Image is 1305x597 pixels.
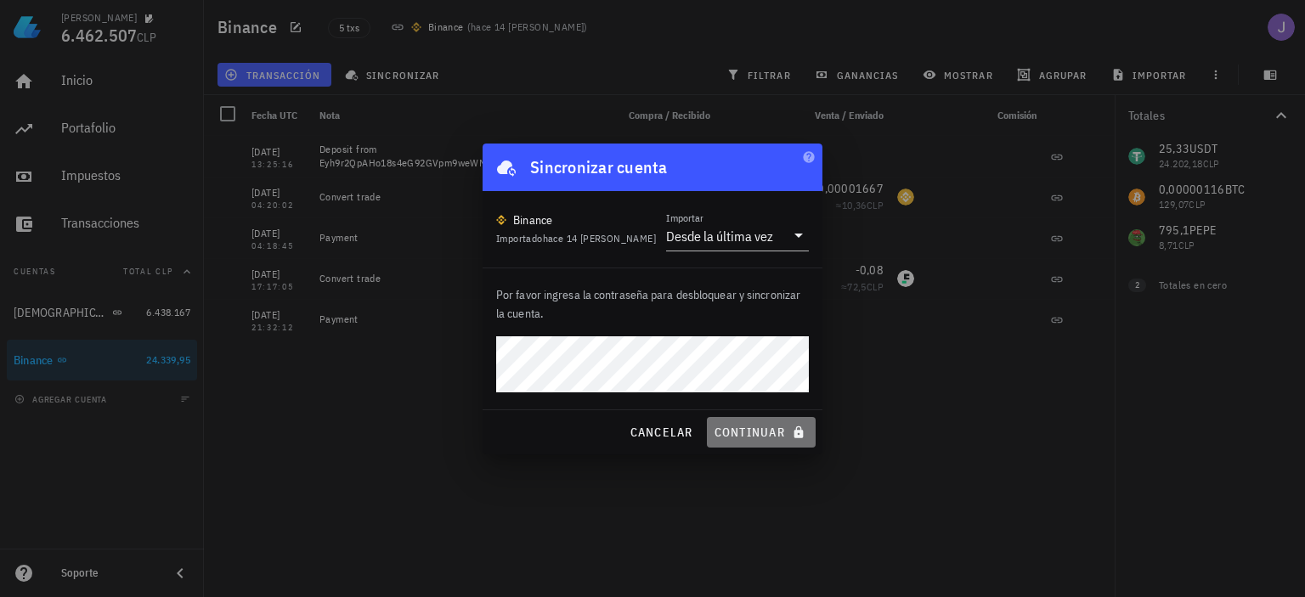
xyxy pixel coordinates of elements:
p: Por favor ingresa la contraseña para desbloquear y sincronizar la cuenta. [496,285,809,323]
span: continuar [714,425,809,440]
div: ImportarDesde la última vez [666,222,809,251]
label: Importar [666,211,703,224]
div: Desde la última vez [666,228,773,245]
button: cancelar [622,417,699,448]
div: Binance [513,211,553,228]
button: continuar [707,417,816,448]
span: Importado [496,232,656,245]
span: cancelar [629,425,692,440]
img: 270.png [496,215,506,225]
div: Sincronizar cuenta [530,154,668,181]
span: hace 14 [PERSON_NAME] [543,232,656,245]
